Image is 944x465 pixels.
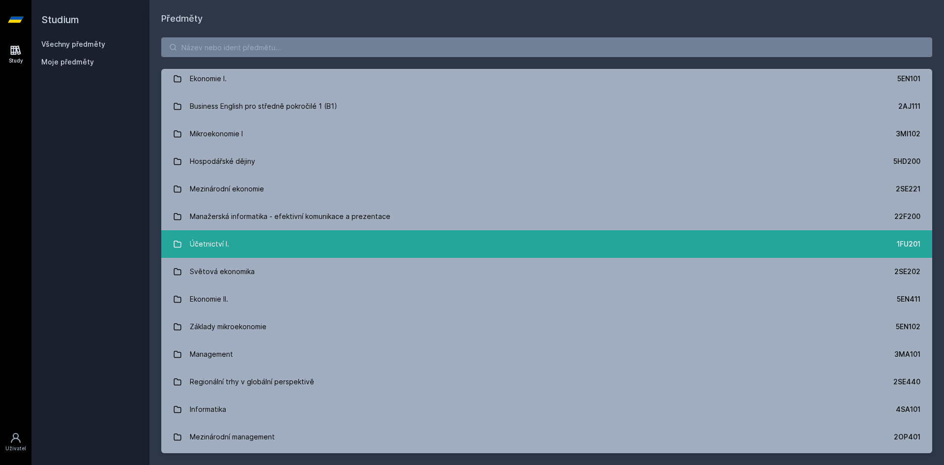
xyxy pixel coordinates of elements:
div: Ekonomie I. [190,69,227,89]
a: Study [2,39,29,69]
div: Mikroekonomie I [190,124,243,144]
div: 5HD200 [893,156,920,166]
a: Informatika 4SA101 [161,396,932,423]
div: 3MA101 [894,349,920,359]
div: Ekonomie II. [190,289,228,309]
div: 2AJ111 [898,101,920,111]
div: Study [9,57,23,64]
div: Mezinárodní ekonomie [190,179,264,199]
div: 2SE221 [896,184,920,194]
a: Ekonomie II. 5EN411 [161,285,932,313]
div: 22F200 [894,212,920,221]
a: Základy mikroekonomie 5EN102 [161,313,932,341]
a: Manažerská informatika - efektivní komunikace a prezentace 22F200 [161,203,932,230]
a: Business English pro středně pokročilé 1 (B1) 2AJ111 [161,93,932,120]
a: Uživatel [2,427,29,457]
div: 5EN411 [897,294,920,304]
a: Ekonomie I. 5EN101 [161,65,932,93]
div: 4SA101 [896,404,920,414]
div: Uživatel [5,445,26,452]
span: Moje předměty [41,57,94,67]
div: 3MI102 [896,129,920,139]
div: 2OP401 [894,432,920,442]
a: Hospodářské dějiny 5HD200 [161,148,932,175]
div: 5EN102 [896,322,920,332]
div: 2SE440 [893,377,920,387]
a: Všechny předměty [41,40,105,48]
a: Management 3MA101 [161,341,932,368]
div: Účetnictví I. [190,234,229,254]
input: Název nebo ident předmětu… [161,37,932,57]
a: Účetnictví I. 1FU201 [161,230,932,258]
a: Regionální trhy v globální perspektivě 2SE440 [161,368,932,396]
div: Světová ekonomika [190,262,255,281]
div: 2SE202 [894,267,920,277]
div: Regionální trhy v globální perspektivě [190,372,314,392]
div: Mezinárodní management [190,427,275,447]
div: 5EN101 [897,74,920,84]
a: Mezinárodní management 2OP401 [161,423,932,451]
div: Hospodářské dějiny [190,152,255,171]
a: Mezinárodní ekonomie 2SE221 [161,175,932,203]
div: 1FU201 [897,239,920,249]
h1: Předměty [161,12,932,26]
div: Základy mikroekonomie [190,317,266,337]
a: Mikroekonomie I 3MI102 [161,120,932,148]
div: Informatika [190,400,226,419]
div: Manažerská informatika - efektivní komunikace a prezentace [190,207,390,226]
a: Světová ekonomika 2SE202 [161,258,932,285]
div: Business English pro středně pokročilé 1 (B1) [190,96,337,116]
div: Management [190,344,233,364]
